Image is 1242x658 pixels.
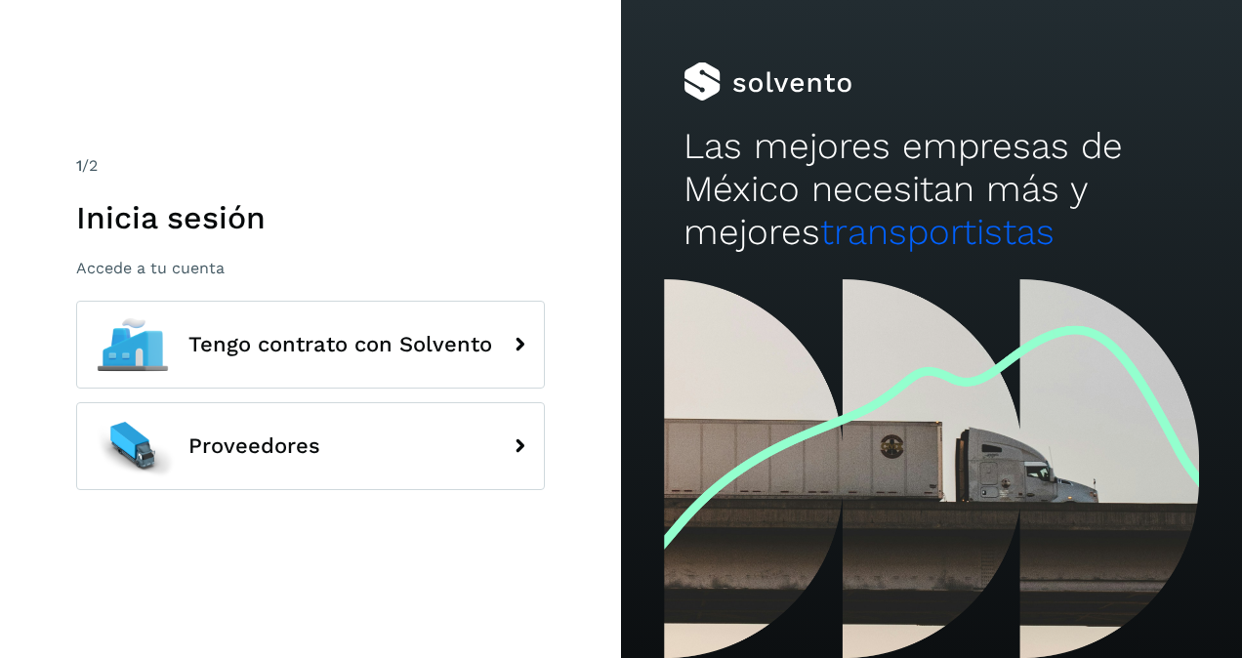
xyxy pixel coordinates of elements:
[820,211,1055,253] span: transportistas
[683,125,1180,255] h2: Las mejores empresas de México necesitan más y mejores
[76,301,545,389] button: Tengo contrato con Solvento
[76,154,545,178] div: /2
[76,156,82,175] span: 1
[188,333,492,356] span: Tengo contrato con Solvento
[76,199,545,236] h1: Inicia sesión
[188,434,320,458] span: Proveedores
[76,402,545,490] button: Proveedores
[76,259,545,277] p: Accede a tu cuenta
